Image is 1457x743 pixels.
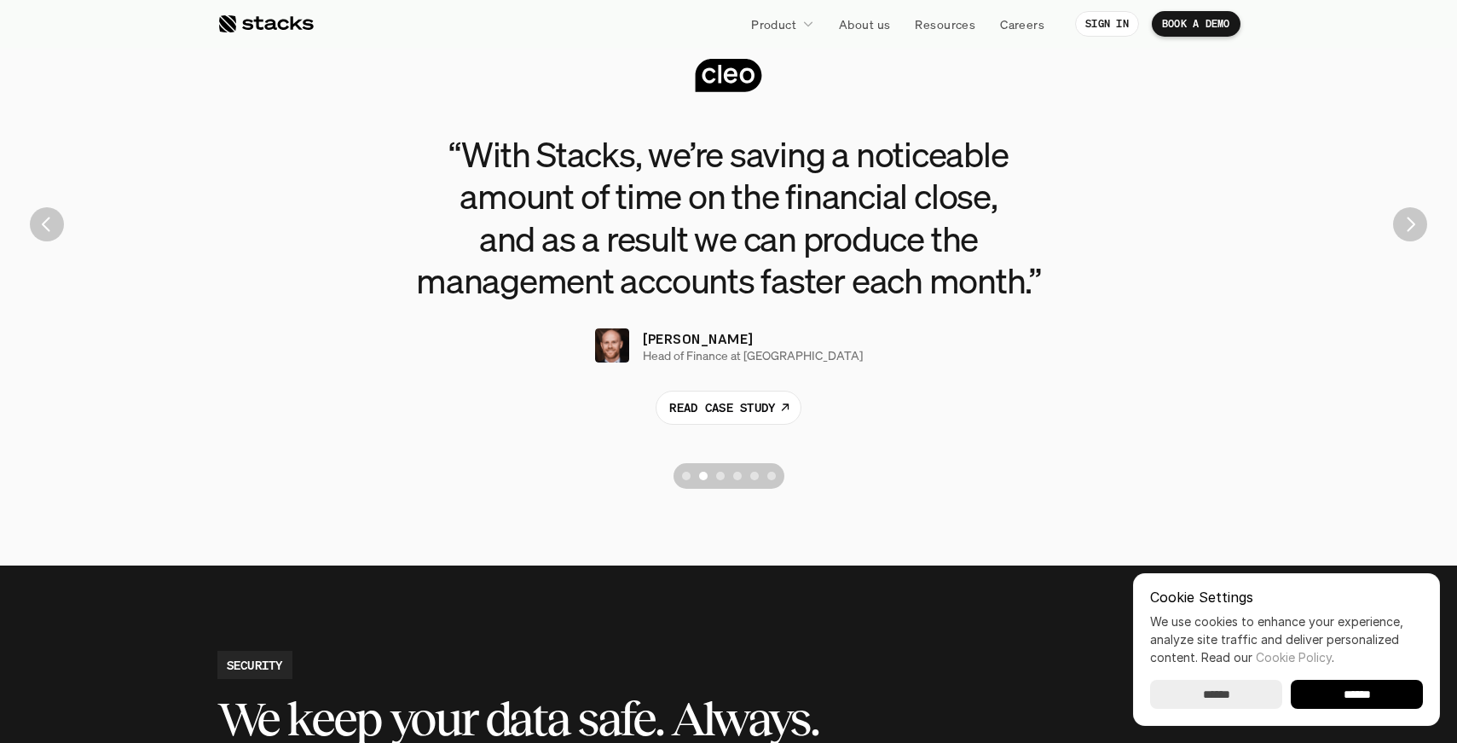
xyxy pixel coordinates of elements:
p: Careers [1000,15,1044,33]
p: Cookie Settings [1150,590,1423,604]
button: Scroll to page 5 [746,463,763,489]
p: We use cookies to enhance your experience, analyze site traffic and deliver personalized content. [1150,612,1423,666]
p: SIGN IN [1085,18,1129,30]
span: Read our . [1201,650,1334,665]
a: Resources [905,9,986,39]
button: Scroll to page 3 [712,463,729,489]
a: SIGN IN [1075,11,1139,37]
button: Scroll to page 2 [695,463,712,489]
p: Product [751,15,796,33]
p: [PERSON_NAME] [643,328,754,349]
a: Careers [990,9,1055,39]
img: Back Arrow [30,207,64,241]
button: Previous [30,207,64,241]
p: READ CASE STUDY [669,398,775,416]
h3: “With Stacks, we’re saving a noticeable amount of time on the financial close, and as a result we... [345,133,1113,301]
a: About us [829,9,900,39]
h2: SECURITY [227,656,283,674]
button: Next [1393,207,1427,241]
p: Head of Finance at [GEOGRAPHIC_DATA] [643,349,863,363]
p: About us [839,15,890,33]
button: Scroll to page 4 [729,463,746,489]
a: Privacy Policy [201,395,276,407]
p: Resources [915,15,975,33]
p: BOOK A DEMO [1162,18,1230,30]
a: Cookie Policy [1256,650,1332,665]
img: Next Arrow [1393,207,1427,241]
button: Scroll to page 6 [763,463,784,489]
a: BOOK A DEMO [1152,11,1240,37]
button: Scroll to page 1 [674,463,695,489]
